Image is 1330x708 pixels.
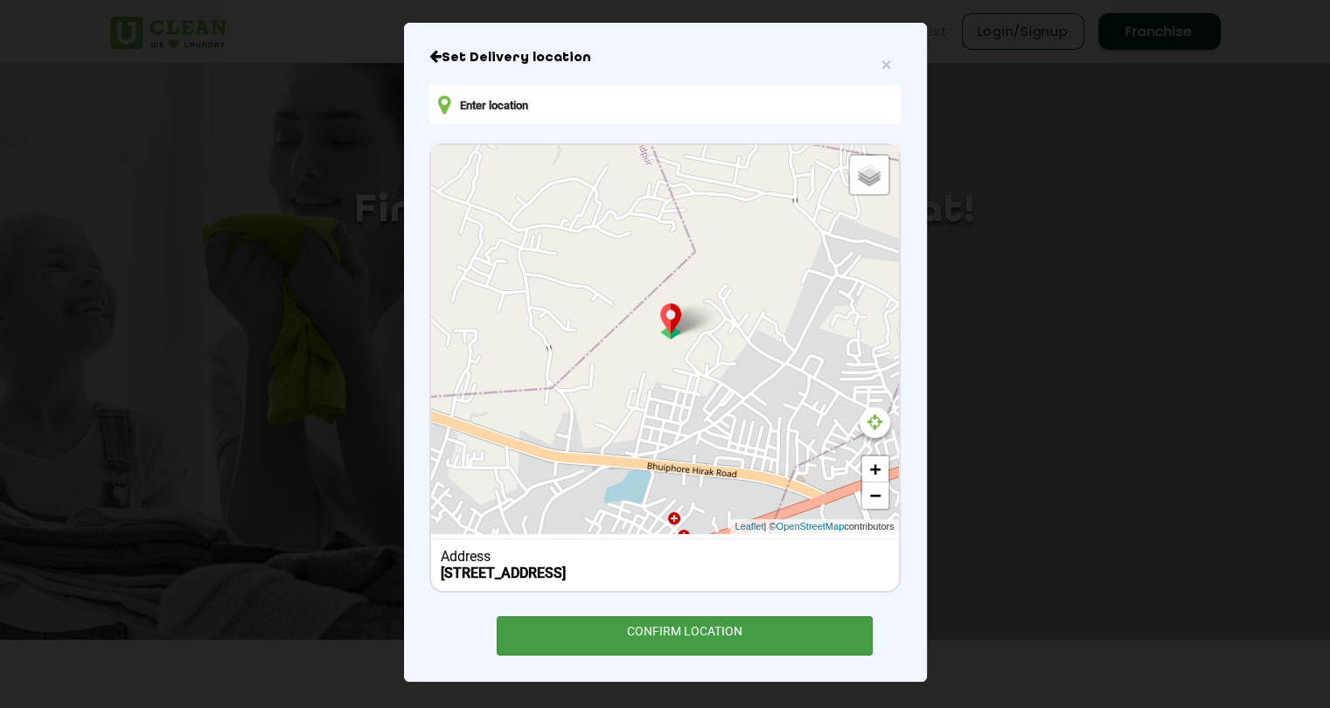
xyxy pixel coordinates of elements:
[881,55,891,73] button: Close
[776,519,844,534] a: OpenStreetMap
[862,456,888,482] a: Zoom in
[441,565,566,581] b: [STREET_ADDRESS]
[881,54,891,74] span: ×
[735,519,763,534] a: Leaflet
[862,482,888,509] a: Zoom out
[850,156,888,194] a: Layers
[429,85,900,124] input: Enter location
[441,548,889,565] div: Address
[497,616,874,656] div: CONFIRM LOCATION
[429,49,900,66] h6: Close
[730,519,898,534] div: | © contributors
